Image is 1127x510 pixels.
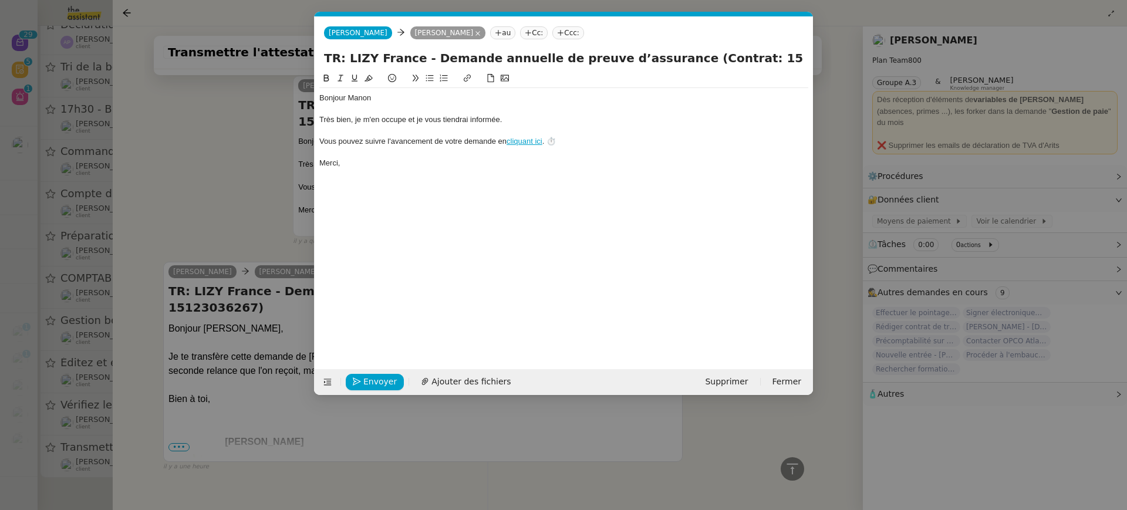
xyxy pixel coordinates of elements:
button: Envoyer [346,374,404,390]
div: Vous pouvez suivre l'avancement de votre demande en . ⏱️ [319,136,808,147]
input: Subject [324,49,804,67]
span: Supprimer [705,375,748,389]
div: Merci, [319,158,808,168]
nz-tag: Cc: [520,26,548,39]
span: Envoyer [363,375,397,389]
button: Fermer [765,374,808,390]
button: Supprimer [698,374,755,390]
a: cliquant ici [507,137,542,146]
div: Bonjour Manon [319,93,808,103]
span: Ajouter des fichiers [431,375,511,389]
button: Ajouter des fichiers [414,374,518,390]
nz-tag: au [490,26,515,39]
nz-tag: Ccc: [552,26,584,39]
nz-tag: [PERSON_NAME] [410,26,486,39]
span: Fermer [772,375,801,389]
div: Très bien, je m'en occupe et je vous tiendrai informée. [319,114,808,125]
span: [PERSON_NAME] [329,29,387,37]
